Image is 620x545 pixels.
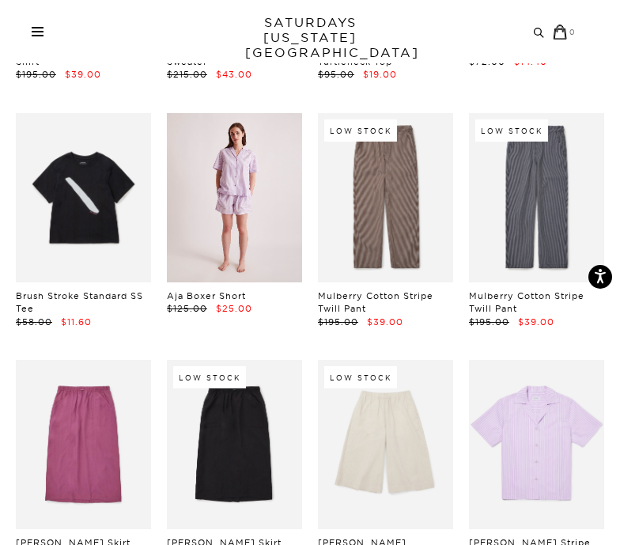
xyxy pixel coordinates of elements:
small: 0 [569,28,577,36]
a: Sofia Lightweight Turtleneck Top [318,43,406,67]
span: $215.00 [167,69,207,80]
a: Varick Tapestry Mockneck Sweater [167,43,296,67]
span: $14.40 [514,56,547,67]
a: 0 [553,25,577,40]
a: Aja Boxer Short [167,290,246,301]
span: $195.00 [318,316,358,327]
span: $195.00 [469,316,509,327]
span: $95.00 [318,69,354,80]
div: Low Stock [173,366,246,388]
span: $72.00 [469,56,505,67]
span: $39.00 [367,316,403,327]
div: Low Stock [475,119,548,142]
span: $195.00 [16,69,56,80]
a: Brush Stroke Standard SS Tee [16,290,143,315]
span: $43.00 [216,69,252,80]
a: SATURDAYS[US_STATE][GEOGRAPHIC_DATA] [245,15,376,60]
span: $39.00 [65,69,101,80]
div: Low Stock [324,366,397,388]
a: Mulberry Cotton Stripe Twill Pant [469,290,584,315]
span: $11.60 [61,316,92,327]
span: $125.00 [167,303,207,314]
a: Lomedico Gabardine LS Shirt [16,43,135,67]
span: $39.00 [518,316,554,327]
span: $25.00 [216,303,252,314]
span: $19.00 [363,69,397,80]
div: Low Stock [324,119,397,142]
span: $58.00 [16,316,52,327]
a: Mulberry Cotton Stripe Twill Pant [318,290,433,315]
